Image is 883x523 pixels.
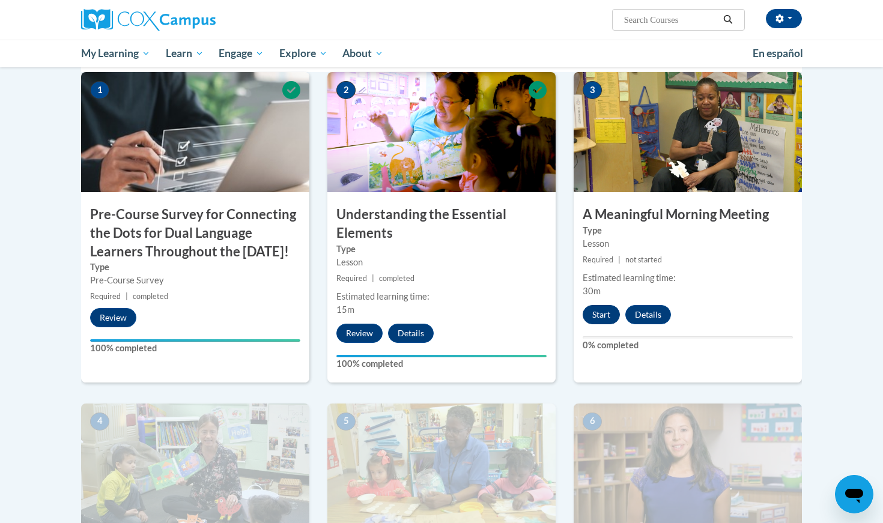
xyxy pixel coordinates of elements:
span: About [342,46,383,61]
h3: A Meaningful Morning Meeting [574,205,802,224]
input: Search Courses [623,13,719,27]
a: En español [745,41,811,66]
button: Review [336,324,383,343]
label: Type [90,261,300,274]
button: Account Settings [766,9,802,28]
button: Details [625,305,671,324]
span: 2 [336,81,356,99]
span: Required [90,292,121,301]
span: Required [583,255,613,264]
img: Course Image [574,72,802,192]
h3: Understanding the Essential Elements [327,205,556,243]
span: 1 [90,81,109,99]
span: Required [336,274,367,283]
div: Lesson [336,256,547,269]
a: Learn [158,40,211,67]
span: My Learning [81,46,150,61]
span: 15m [336,304,354,315]
div: Lesson [583,237,793,250]
label: Type [583,224,793,237]
span: 3 [583,81,602,99]
span: | [372,274,374,283]
span: 5 [336,413,356,431]
span: Explore [279,46,327,61]
span: 30m [583,286,601,296]
a: Engage [211,40,272,67]
div: Main menu [63,40,820,67]
span: | [126,292,128,301]
span: | [618,255,621,264]
a: My Learning [73,40,158,67]
div: Estimated learning time: [336,290,547,303]
span: Engage [219,46,264,61]
span: not started [625,255,662,264]
a: Cox Campus [81,9,309,31]
a: Explore [272,40,335,67]
button: Search [719,13,737,27]
iframe: Button to launch messaging window [835,475,873,513]
div: Your progress [336,355,547,357]
span: completed [133,292,168,301]
button: Review [90,308,136,327]
div: Pre-Course Survey [90,274,300,287]
div: Your progress [90,339,300,342]
div: Estimated learning time: [583,271,793,285]
span: 6 [583,413,602,431]
button: Details [388,324,434,343]
span: completed [379,274,414,283]
img: Cox Campus [81,9,216,31]
img: Course Image [327,72,556,192]
label: 100% completed [336,357,547,370]
span: Learn [166,46,204,61]
button: Start [583,305,620,324]
img: Course Image [81,72,309,192]
span: En español [753,47,803,59]
label: 0% completed [583,339,793,352]
span: 4 [90,413,109,431]
label: Type [336,243,547,256]
a: About [335,40,392,67]
label: 100% completed [90,342,300,355]
h3: Pre-Course Survey for Connecting the Dots for Dual Language Learners Throughout the [DATE]! [81,205,309,261]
